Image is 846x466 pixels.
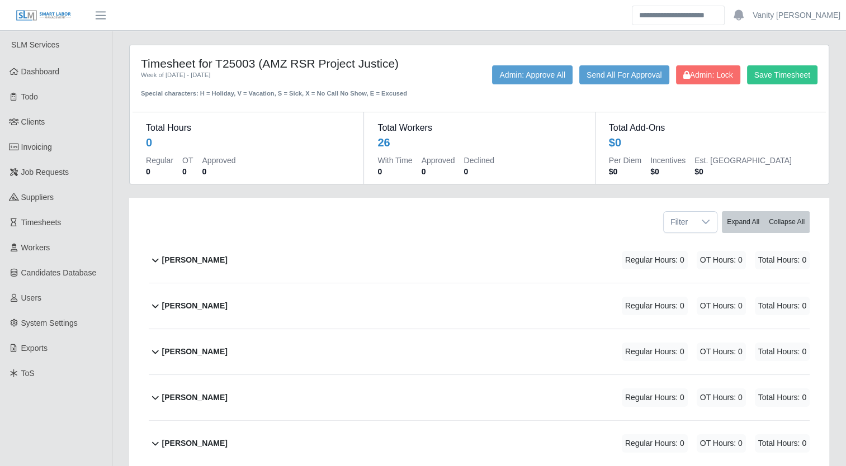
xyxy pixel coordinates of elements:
dd: 0 [146,166,173,177]
span: OT Hours: 0 [697,343,746,361]
dt: Total Add-Ons [609,121,812,135]
dt: With Time [377,155,412,166]
span: Regular Hours: 0 [622,251,688,269]
span: System Settings [21,318,78,327]
button: [PERSON_NAME] Regular Hours: 0 OT Hours: 0 Total Hours: 0 [149,421,810,466]
span: SLM Services [11,40,59,49]
span: Total Hours: 0 [755,343,810,361]
div: 0 [146,135,152,150]
span: Total Hours: 0 [755,434,810,453]
span: Regular Hours: 0 [622,434,688,453]
dd: 0 [377,166,412,177]
b: [PERSON_NAME] [162,346,228,358]
span: Regular Hours: 0 [622,388,688,407]
dd: $0 [650,166,686,177]
span: Dashboard [21,67,60,76]
b: [PERSON_NAME] [162,254,228,266]
span: Suppliers [21,193,54,202]
button: Send All For Approval [579,65,669,84]
button: Collapse All [764,211,810,233]
button: Admin: Lock [676,65,740,84]
dd: 0 [422,166,455,177]
button: [PERSON_NAME] Regular Hours: 0 OT Hours: 0 Total Hours: 0 [149,375,810,420]
span: Regular Hours: 0 [622,343,688,361]
span: OT Hours: 0 [697,434,746,453]
b: [PERSON_NAME] [162,392,228,403]
span: OT Hours: 0 [697,251,746,269]
button: [PERSON_NAME] Regular Hours: 0 OT Hours: 0 Total Hours: 0 [149,283,810,329]
span: OT Hours: 0 [697,388,746,407]
div: bulk actions [722,211,810,233]
dd: 0 [202,166,235,177]
dt: Incentives [650,155,686,166]
dd: 0 [464,166,494,177]
span: Total Hours: 0 [755,297,810,315]
span: Invoicing [21,142,52,151]
button: [PERSON_NAME] Regular Hours: 0 OT Hours: 0 Total Hours: 0 [149,237,810,283]
dt: Approved [422,155,455,166]
b: [PERSON_NAME] [162,438,228,449]
h4: Timesheet for T25003 (AMZ RSR Project Justice) [141,56,413,70]
div: Week of [DATE] - [DATE] [141,70,413,80]
dt: Est. [GEOGRAPHIC_DATA] [694,155,792,166]
span: Todo [21,92,38,101]
button: Save Timesheet [747,65,817,84]
span: Exports [21,344,48,353]
span: Admin: Lock [683,70,733,79]
a: Vanity [PERSON_NAME] [753,9,840,21]
dt: Approved [202,155,235,166]
div: 26 [377,135,390,150]
span: Total Hours: 0 [755,251,810,269]
span: Total Hours: 0 [755,388,810,407]
div: Special characters: H = Holiday, V = Vacation, S = Sick, X = No Call No Show, E = Excused [141,80,413,98]
b: [PERSON_NAME] [162,300,228,312]
span: Regular Hours: 0 [622,297,688,315]
span: Candidates Database [21,268,97,277]
button: Expand All [722,211,764,233]
img: SLM Logo [16,9,72,22]
span: Filter [664,212,694,232]
dd: $0 [609,166,641,177]
span: Clients [21,117,45,126]
button: [PERSON_NAME] Regular Hours: 0 OT Hours: 0 Total Hours: 0 [149,329,810,374]
dt: Declined [464,155,494,166]
dt: OT [182,155,193,166]
div: $0 [609,135,621,150]
dd: $0 [694,166,792,177]
span: Job Requests [21,168,69,177]
span: OT Hours: 0 [697,297,746,315]
span: Timesheets [21,218,62,227]
dt: Regular [146,155,173,166]
dt: Per Diem [609,155,641,166]
span: Users [21,293,42,302]
input: Search [632,6,725,25]
dd: 0 [182,166,193,177]
dt: Total Hours [146,121,350,135]
span: Workers [21,243,50,252]
button: Admin: Approve All [492,65,573,84]
dt: Total Workers [377,121,581,135]
span: ToS [21,369,35,378]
